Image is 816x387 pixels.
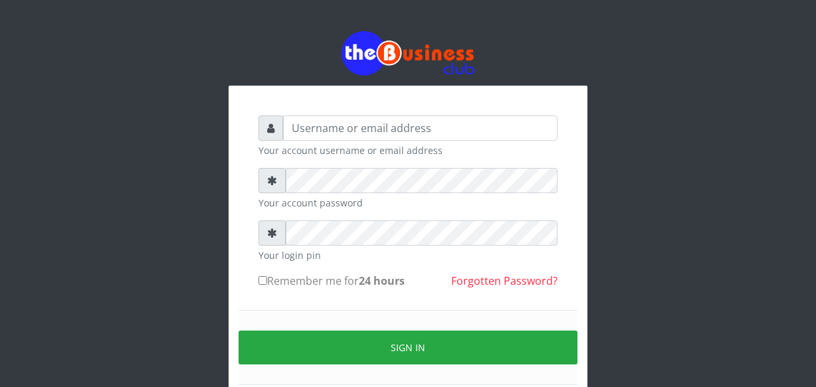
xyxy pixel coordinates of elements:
[451,273,558,288] a: Forgotten Password?
[359,273,405,288] b: 24 hours
[258,276,267,285] input: Remember me for24 hours
[283,116,558,141] input: Username or email address
[258,196,558,210] small: Your account password
[258,143,558,157] small: Your account username or email address
[239,331,577,364] button: Sign in
[258,273,405,289] label: Remember me for
[258,248,558,262] small: Your login pin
